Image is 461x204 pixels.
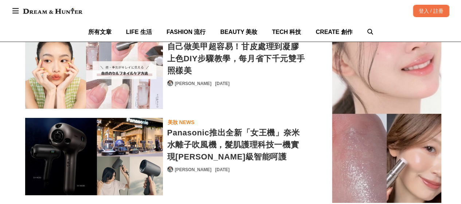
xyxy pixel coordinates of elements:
[126,22,152,42] a: LIFE 生活
[168,81,173,86] img: Avatar
[167,29,206,35] span: FASHION 流行
[168,167,173,172] img: Avatar
[19,4,86,18] img: Dream & Hunter
[220,22,257,42] a: BEAUTY 美妝
[126,29,152,35] span: LIFE 生活
[316,29,352,35] span: CREATE 創作
[272,29,301,35] span: TECH 科技
[220,29,257,35] span: BEAUTY 美妝
[272,22,301,42] a: TECH 科技
[167,41,305,77] a: 自己做美甲超容易！甘皮處理到凝膠上色DIY步驟教學，每月省下千元雙手照樣美
[175,166,212,173] a: [PERSON_NAME]
[168,118,195,126] div: 美妝 NEWS
[215,80,230,87] div: [DATE]
[167,22,206,42] a: FASHION 流行
[316,22,352,42] a: CREATE 創作
[167,127,305,163] a: Panasonic推出全新「女王機」奈米水離子吹風機，髮肌護理科技一機實現[PERSON_NAME]級智能呵護
[25,118,163,196] a: Panasonic推出全新「女王機」奈米水離子吹風機，髮肌護理科技一機實現沙龍級智能呵護
[175,80,212,87] a: [PERSON_NAME]
[413,5,449,17] div: 登入 / 註冊
[167,80,173,86] a: Avatar
[88,22,112,42] a: 所有文章
[25,32,163,109] a: 自己做美甲超容易！甘皮處理到凝膠上色DIY步驟教學，每月省下千元雙手照樣美
[167,118,195,127] a: 美妝 NEWS
[88,29,112,35] span: 所有文章
[167,166,173,172] a: Avatar
[215,166,230,173] div: [DATE]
